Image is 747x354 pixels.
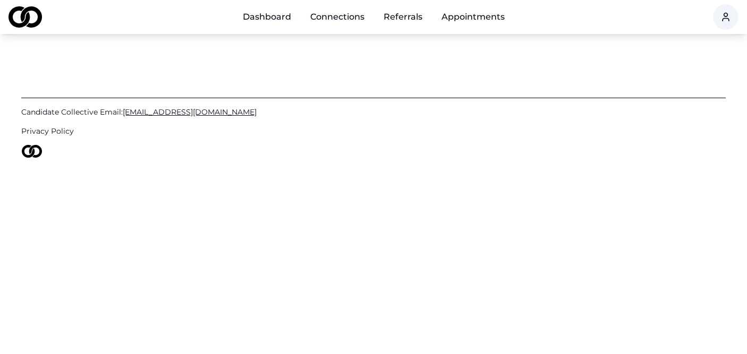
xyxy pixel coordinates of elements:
[123,107,257,117] span: [EMAIL_ADDRESS][DOMAIN_NAME]
[234,6,513,28] nav: Main
[21,126,726,136] a: Privacy Policy
[433,6,513,28] a: Appointments
[21,107,726,117] a: Candidate Collective Email:[EMAIL_ADDRESS][DOMAIN_NAME]
[9,6,42,28] img: logo
[302,6,373,28] a: Connections
[375,6,431,28] a: Referrals
[234,6,300,28] a: Dashboard
[21,145,43,158] img: logo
